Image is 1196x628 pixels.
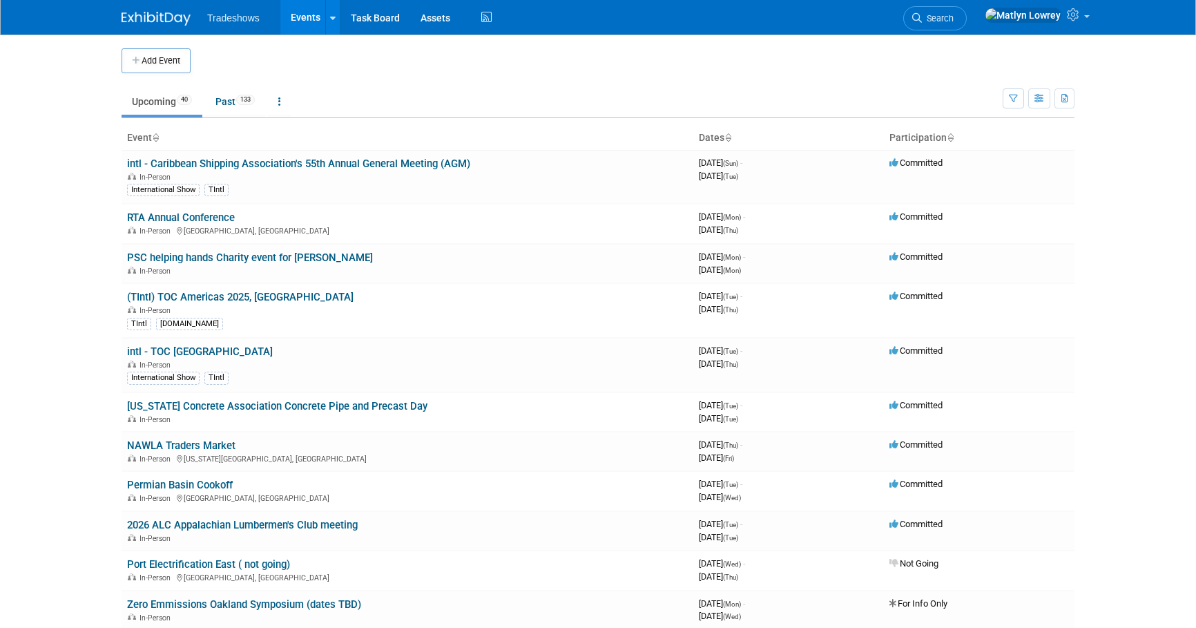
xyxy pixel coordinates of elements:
span: [DATE] [699,291,742,301]
span: In-Person [139,361,175,370]
span: [DATE] [699,558,745,569]
img: In-Person Event [128,455,136,462]
img: In-Person Event [128,306,136,313]
span: Committed [889,400,943,410]
a: Search [903,6,967,30]
span: (Tue) [723,534,738,542]
span: - [743,598,745,609]
a: [US_STATE] Concrete Association Concrete Pipe and Precast Day [127,400,427,412]
span: Search [922,13,954,23]
th: Participation [884,126,1074,150]
a: intl - TOC [GEOGRAPHIC_DATA] [127,345,273,358]
th: Dates [693,126,884,150]
img: In-Person Event [128,573,136,580]
span: (Tue) [723,402,738,410]
a: Past133 [205,88,265,115]
span: Committed [889,345,943,356]
span: (Mon) [723,600,741,608]
span: (Wed) [723,560,741,568]
span: (Mon) [723,254,741,261]
img: In-Person Event [128,227,136,234]
span: [DATE] [699,171,738,181]
span: In-Person [139,534,175,543]
span: - [743,211,745,222]
span: [DATE] [699,519,742,529]
a: Upcoming40 [122,88,202,115]
div: TIntl [204,184,229,196]
a: Sort by Participation Type [947,132,954,143]
span: Tradeshows [207,12,260,23]
span: In-Person [139,173,175,182]
span: In-Person [139,227,175,236]
span: - [740,400,742,410]
span: [DATE] [699,413,738,424]
span: In-Person [139,415,175,424]
span: [DATE] [699,453,734,463]
a: RTA Annual Conference [127,211,235,224]
span: In-Person [139,455,175,464]
img: In-Person Event [128,534,136,541]
span: [DATE] [699,304,738,314]
a: Port Electrification East ( not going) [127,558,290,571]
span: [DATE] [699,158,742,168]
img: ExhibitDay [122,12,191,26]
a: Sort by Event Name [152,132,159,143]
span: (Tue) [723,415,738,423]
span: 133 [236,95,255,105]
a: Sort by Start Date [724,132,731,143]
a: Zero Emmissions Oakland Symposium (dates TBD) [127,598,361,611]
span: (Wed) [723,613,741,620]
img: Matlyn Lowrey [985,8,1061,23]
span: In-Person [139,613,175,622]
span: (Thu) [723,441,738,449]
div: [US_STATE][GEOGRAPHIC_DATA], [GEOGRAPHIC_DATA] [127,453,688,464]
span: (Tue) [723,481,738,488]
span: For Info Only [889,598,947,609]
span: [DATE] [699,225,738,235]
span: (Tue) [723,293,738,301]
span: [DATE] [699,492,741,502]
img: In-Person Event [128,415,136,422]
span: (Mon) [723,213,741,221]
span: [DATE] [699,439,742,450]
span: - [743,251,745,262]
span: In-Person [139,306,175,315]
span: 40 [177,95,192,105]
img: In-Person Event [128,173,136,180]
span: [DATE] [699,265,741,275]
span: Committed [889,519,943,529]
span: In-Person [139,573,175,582]
img: In-Person Event [128,494,136,501]
span: In-Person [139,267,175,276]
span: (Thu) [723,361,738,368]
span: (Thu) [723,573,738,581]
span: [DATE] [699,359,738,369]
span: Not Going [889,558,938,569]
th: Event [122,126,693,150]
span: (Sun) [723,160,738,167]
span: [DATE] [699,345,742,356]
span: - [740,158,742,168]
span: - [740,519,742,529]
span: [DATE] [699,211,745,222]
span: (Fri) [723,455,734,462]
span: (Tue) [723,521,738,529]
span: [DATE] [699,532,738,542]
div: [GEOGRAPHIC_DATA], [GEOGRAPHIC_DATA] [127,225,688,236]
img: In-Person Event [128,613,136,620]
span: - [740,479,742,489]
span: (Wed) [723,494,741,502]
span: [DATE] [699,598,745,609]
a: PSC helping hands Charity event for [PERSON_NAME] [127,251,373,264]
img: In-Person Event [128,361,136,368]
div: International Show [127,184,200,196]
span: Committed [889,439,943,450]
span: [DATE] [699,479,742,489]
span: [DATE] [699,571,738,582]
span: (Thu) [723,227,738,234]
div: International Show [127,372,200,384]
div: [DOMAIN_NAME] [156,318,223,330]
div: TIntl [127,318,151,330]
a: intl - Caribbean Shipping Association's 55th Annual General Meeting (AGM) [127,158,470,170]
span: In-Person [139,494,175,503]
